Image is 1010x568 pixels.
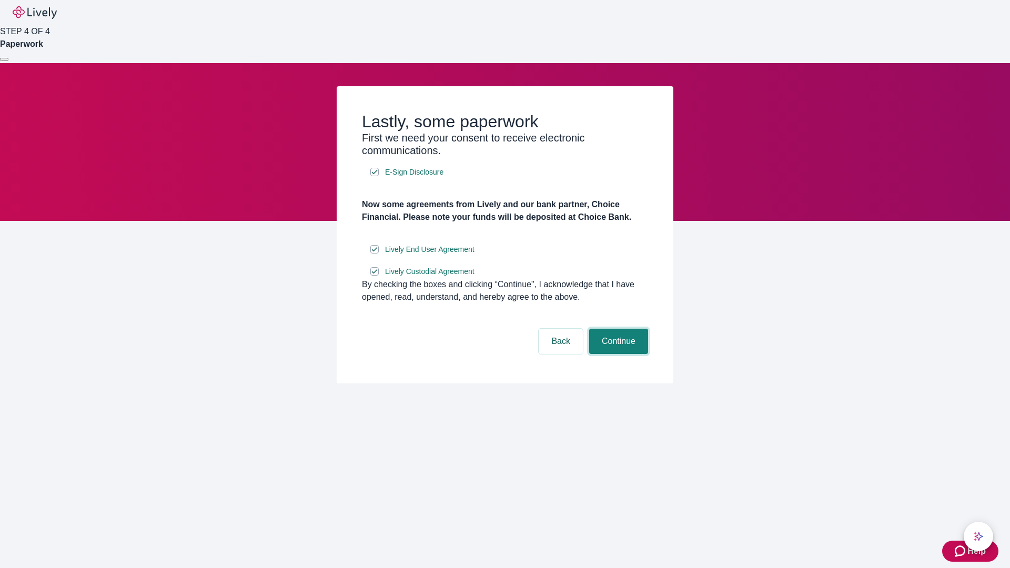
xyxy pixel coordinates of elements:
[539,329,583,354] button: Back
[385,167,443,178] span: E-Sign Disclosure
[383,265,477,278] a: e-sign disclosure document
[13,6,57,19] img: Lively
[955,545,967,557] svg: Zendesk support icon
[362,111,648,131] h2: Lastly, some paperwork
[383,166,446,179] a: e-sign disclosure document
[385,266,474,277] span: Lively Custodial Agreement
[383,243,477,256] a: e-sign disclosure document
[973,531,984,542] svg: Lively AI Assistant
[589,329,648,354] button: Continue
[362,198,648,224] h4: Now some agreements from Lively and our bank partner, Choice Financial. Please note your funds wi...
[362,278,648,303] div: By checking the boxes and clicking “Continue", I acknowledge that I have opened, read, understand...
[964,522,993,551] button: chat
[362,131,648,157] h3: First we need your consent to receive electronic communications.
[385,244,474,255] span: Lively End User Agreement
[967,545,986,557] span: Help
[942,541,998,562] button: Zendesk support iconHelp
